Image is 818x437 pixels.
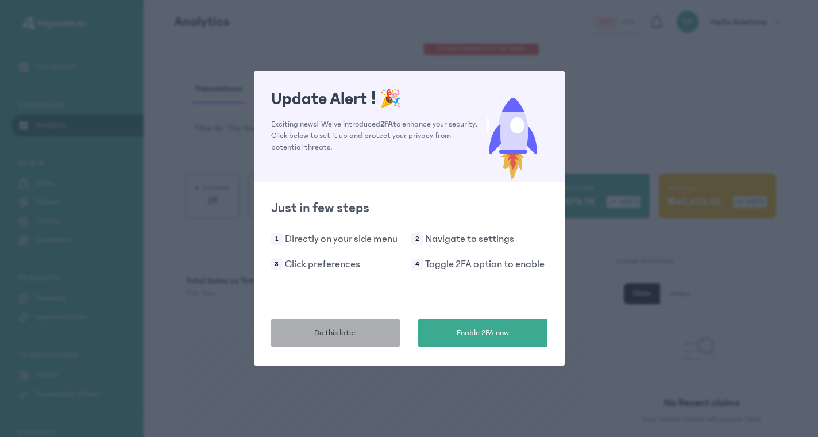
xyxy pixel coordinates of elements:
[380,120,393,129] span: 2FA
[271,89,479,109] h1: Update Alert !
[418,319,547,347] button: Enable 2FA now
[380,89,401,109] span: 🎉
[271,233,283,245] span: 1
[314,327,356,339] span: Do this later
[457,327,509,339] span: Enable 2FA now
[425,256,545,273] p: Toggle 2FA option to enable
[285,231,398,247] p: Directly on your side menu
[271,259,283,270] span: 3
[271,319,400,347] button: Do this later
[285,256,360,273] p: Click preferences
[271,118,479,153] p: Exciting news! We've introduced to enhance your security. Click below to set it up and protect yo...
[411,259,423,270] span: 4
[271,199,547,217] h2: Just in few steps
[411,233,423,245] span: 2
[425,231,514,247] p: Navigate to settings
